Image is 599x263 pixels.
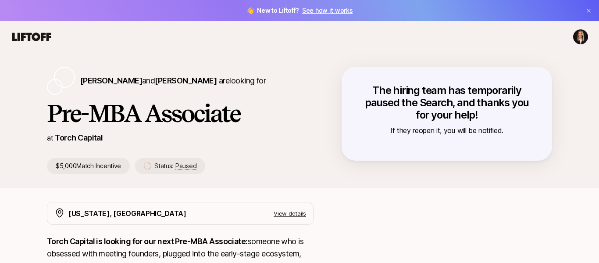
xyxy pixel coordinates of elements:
p: at [47,132,53,144]
p: View details [274,209,306,218]
span: [PERSON_NAME] [155,76,217,85]
p: $5,000 Match Incentive [47,158,130,174]
p: The hiring team has temporarily paused the Search, and thanks you for your help! [359,84,535,121]
a: Torch Capital [55,133,103,142]
a: See how it works [302,7,353,14]
span: and [142,76,217,85]
p: Status: [154,161,196,171]
img: Sofia Halgren [573,29,588,44]
span: [PERSON_NAME] [80,76,142,85]
p: [US_STATE], [GEOGRAPHIC_DATA] [68,208,186,219]
p: If they reopen it, you will be notified. [359,125,535,136]
button: Sofia Halgren [573,29,588,45]
strong: Torch Capital is looking for our next Pre-MBA Associate: [47,237,248,246]
span: 👋 New to Liftoff? [246,5,353,16]
h1: Pre-MBA Associate [47,100,314,126]
span: Paused [175,162,196,170]
p: are looking for [80,75,266,87]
